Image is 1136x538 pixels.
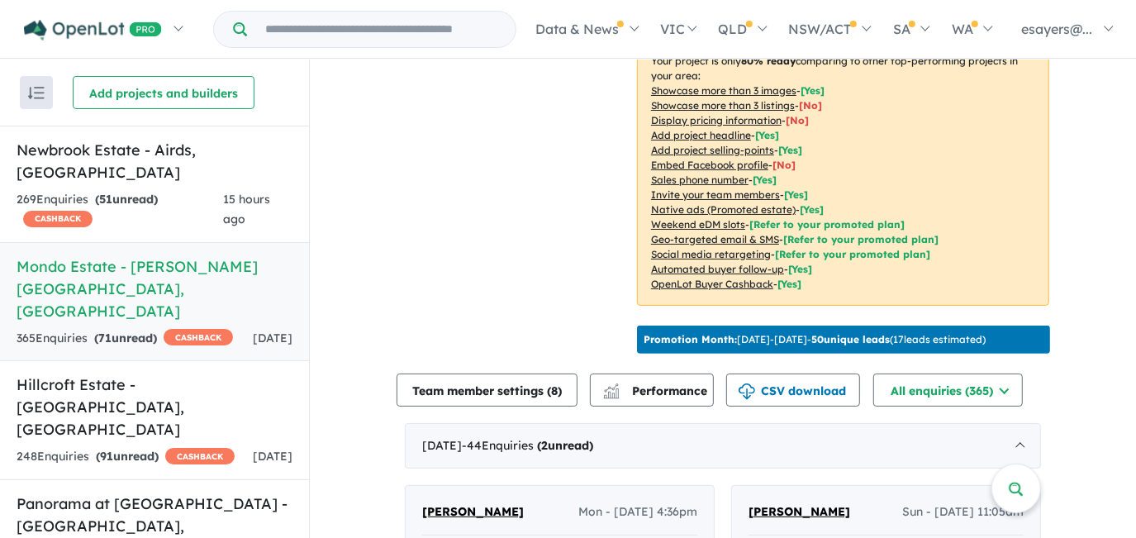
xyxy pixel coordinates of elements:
span: 91 [100,449,113,464]
span: [ Yes ] [801,84,825,97]
span: CASHBACK [165,448,235,464]
span: [DATE] [253,449,292,464]
img: line-chart.svg [604,383,619,393]
span: - 44 Enquir ies [462,438,593,453]
h5: Newbrook Estate - Airds , [GEOGRAPHIC_DATA] [17,139,292,183]
span: [Yes] [777,278,801,290]
u: Weekend eDM slots [651,218,745,231]
button: Performance [590,374,714,407]
u: Add project headline [651,129,751,141]
div: [DATE] [405,423,1041,469]
span: 8 [551,383,558,398]
u: Embed Facebook profile [651,159,768,171]
u: Automated buyer follow-up [651,263,784,275]
u: Add project selling-points [651,144,774,156]
span: Sun - [DATE] 11:05am [902,502,1024,522]
span: Mon - [DATE] 4:36pm [578,502,697,522]
button: Add projects and builders [73,76,254,109]
div: 365 Enquir ies [17,329,233,349]
u: OpenLot Buyer Cashback [651,278,773,290]
p: [DATE] - [DATE] - ( 17 leads estimated) [644,332,986,347]
span: 15 hours ago [223,192,270,226]
h5: Hillcroft Estate - [GEOGRAPHIC_DATA] , [GEOGRAPHIC_DATA] [17,374,292,440]
strong: ( unread) [537,438,593,453]
b: Promotion Month: [644,333,737,345]
span: Performance [606,383,707,398]
span: [PERSON_NAME] [749,504,850,519]
h5: Mondo Estate - [PERSON_NAME][GEOGRAPHIC_DATA] , [GEOGRAPHIC_DATA] [17,255,292,322]
span: 51 [99,192,112,207]
span: [ Yes ] [755,129,779,141]
span: [Yes] [788,263,812,275]
span: [Refer to your promoted plan] [749,218,905,231]
u: Social media retargeting [651,248,771,260]
span: [Refer to your promoted plan] [775,248,930,260]
b: 50 unique leads [811,333,890,345]
a: [PERSON_NAME] [749,502,850,522]
strong: ( unread) [96,449,159,464]
button: CSV download [726,374,860,407]
span: 2 [541,438,548,453]
img: bar-chart.svg [603,388,620,399]
span: [ No ] [786,114,809,126]
span: [ Yes ] [753,174,777,186]
img: Openlot PRO Logo White [24,20,162,40]
u: Native ads (Promoted estate) [651,203,796,216]
span: CASHBACK [164,329,233,345]
span: [ Yes ] [778,144,802,156]
a: [PERSON_NAME] [422,502,524,522]
b: 80 % ready [741,55,796,67]
strong: ( unread) [95,192,158,207]
img: sort.svg [28,87,45,99]
img: download icon [739,383,755,400]
strong: ( unread) [94,331,157,345]
span: 71 [98,331,112,345]
u: Sales phone number [651,174,749,186]
u: Display pricing information [651,114,782,126]
span: [Refer to your promoted plan] [783,233,939,245]
div: 248 Enquir ies [17,447,235,467]
button: All enquiries (365) [873,374,1023,407]
span: [PERSON_NAME] [422,504,524,519]
u: Showcase more than 3 images [651,84,796,97]
span: [ No ] [772,159,796,171]
u: Geo-targeted email & SMS [651,233,779,245]
span: [DATE] [253,331,292,345]
span: [ No ] [799,99,822,112]
button: Team member settings (8) [397,374,578,407]
span: CASHBACK [23,211,93,227]
p: Your project is only comparing to other top-performing projects in your area: - - - - - - - - - -... [637,40,1049,306]
span: [ Yes ] [784,188,808,201]
u: Invite your team members [651,188,780,201]
input: Try estate name, suburb, builder or developer [250,12,512,47]
u: Showcase more than 3 listings [651,99,795,112]
span: [Yes] [800,203,824,216]
div: 269 Enquir ies [17,190,223,230]
span: esayers@... [1021,21,1092,37]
